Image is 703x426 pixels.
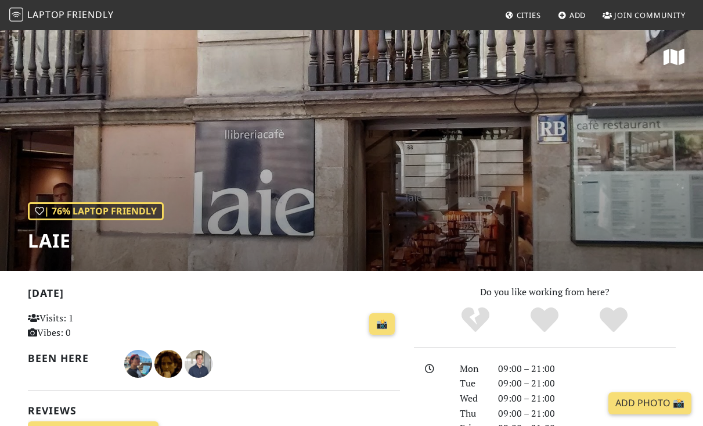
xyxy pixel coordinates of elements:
img: 3207-lucas.jpg [124,350,152,378]
div: 09:00 – 21:00 [491,406,683,421]
div: Wed [453,391,491,406]
div: 09:00 – 21:00 [491,376,683,391]
h2: Reviews [28,404,400,417]
img: 1078-victor.jpg [185,350,212,378]
a: Cities [500,5,546,26]
span: Add [569,10,586,20]
span: Cities [517,10,541,20]
a: LaptopFriendly LaptopFriendly [9,5,114,26]
a: Add [553,5,591,26]
p: Visits: 1 Vibes: 0 [28,311,143,341]
div: 09:00 – 21:00 [491,361,683,377]
span: Friendly [67,8,113,21]
span: Lucas Picollo [124,356,154,369]
span: Victor Piella [185,356,212,369]
h2: Been here [28,352,110,364]
img: LaptopFriendly [9,8,23,22]
div: Mon [453,361,491,377]
div: 09:00 – 21:00 [491,391,683,406]
span: Laptop [27,8,65,21]
span: Join Community [614,10,686,20]
span: Fabrizio Palasciano [154,356,185,369]
div: No [441,306,510,335]
div: Thu [453,406,491,421]
img: 2029-fabrizio.jpg [154,350,182,378]
a: Join Community [598,5,690,26]
div: | 76% Laptop Friendly [28,202,164,221]
h2: [DATE] [28,287,400,304]
div: Tue [453,376,491,391]
div: Yes [510,306,579,335]
p: Do you like working from here? [414,285,676,300]
div: Definitely! [579,306,648,335]
a: 📸 [369,313,395,335]
h1: Laie [28,230,164,252]
a: Add Photo 📸 [608,392,691,414]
